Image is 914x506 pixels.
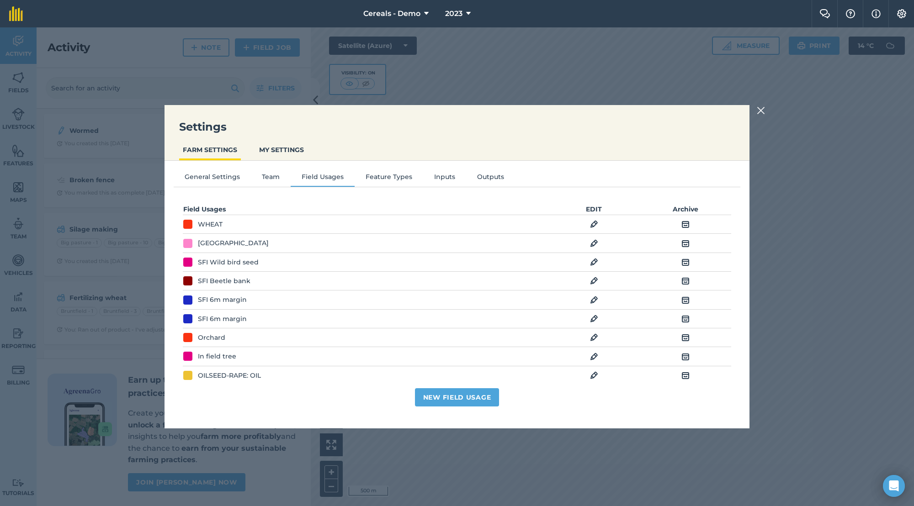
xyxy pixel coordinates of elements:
img: svg+xml;base64,PHN2ZyB4bWxucz0iaHR0cDovL3d3dy53My5vcmcvMjAwMC9zdmciIHdpZHRoPSIxOCIgaGVpZ2h0PSIyNC... [681,295,690,306]
div: SFI 6m margin [198,295,247,305]
button: Feature Types [355,172,423,185]
img: svg+xml;base64,PHN2ZyB4bWxucz0iaHR0cDovL3d3dy53My5vcmcvMjAwMC9zdmciIHdpZHRoPSIxOCIgaGVpZ2h0PSIyNC... [590,351,598,362]
button: Inputs [423,172,466,185]
img: Two speech bubbles overlapping with the left bubble in the forefront [819,9,830,18]
div: OILSEED-RAPE: OIL [198,370,261,380]
img: svg+xml;base64,PHN2ZyB4bWxucz0iaHR0cDovL3d3dy53My5vcmcvMjAwMC9zdmciIHdpZHRoPSIxOCIgaGVpZ2h0PSIyNC... [590,295,598,306]
h3: Settings [165,120,749,134]
span: Cereals - Demo [363,8,420,19]
img: svg+xml;base64,PHN2ZyB4bWxucz0iaHR0cDovL3d3dy53My5vcmcvMjAwMC9zdmciIHdpZHRoPSIxOCIgaGVpZ2h0PSIyNC... [590,313,598,324]
div: SFI 6m margin [198,314,247,324]
th: Archive [640,204,731,215]
button: Team [251,172,291,185]
button: General Settings [174,172,251,185]
img: svg+xml;base64,PHN2ZyB4bWxucz0iaHR0cDovL3d3dy53My5vcmcvMjAwMC9zdmciIHdpZHRoPSIxOCIgaGVpZ2h0PSIyNC... [681,275,690,286]
button: New Field Usage [415,388,500,406]
img: svg+xml;base64,PHN2ZyB4bWxucz0iaHR0cDovL3d3dy53My5vcmcvMjAwMC9zdmciIHdpZHRoPSIxOCIgaGVpZ2h0PSIyNC... [681,351,690,362]
img: fieldmargin Logo [9,6,23,21]
img: svg+xml;base64,PHN2ZyB4bWxucz0iaHR0cDovL3d3dy53My5vcmcvMjAwMC9zdmciIHdpZHRoPSIxOCIgaGVpZ2h0PSIyNC... [590,257,598,268]
button: Outputs [466,172,515,185]
img: svg+xml;base64,PHN2ZyB4bWxucz0iaHR0cDovL3d3dy53My5vcmcvMjAwMC9zdmciIHdpZHRoPSIxOCIgaGVpZ2h0PSIyNC... [590,238,598,249]
div: SFI Beetle bank [198,276,250,286]
button: Field Usages [291,172,355,185]
img: svg+xml;base64,PHN2ZyB4bWxucz0iaHR0cDovL3d3dy53My5vcmcvMjAwMC9zdmciIHdpZHRoPSIyMiIgaGVpZ2h0PSIzMC... [757,105,765,116]
div: [GEOGRAPHIC_DATA] [198,238,269,248]
img: svg+xml;base64,PHN2ZyB4bWxucz0iaHR0cDovL3d3dy53My5vcmcvMjAwMC9zdmciIHdpZHRoPSIxOCIgaGVpZ2h0PSIyNC... [681,370,690,381]
img: svg+xml;base64,PHN2ZyB4bWxucz0iaHR0cDovL3d3dy53My5vcmcvMjAwMC9zdmciIHdpZHRoPSIxOCIgaGVpZ2h0PSIyNC... [681,219,690,230]
img: svg+xml;base64,PHN2ZyB4bWxucz0iaHR0cDovL3d3dy53My5vcmcvMjAwMC9zdmciIHdpZHRoPSIxNyIgaGVpZ2h0PSIxNy... [871,8,881,19]
th: EDIT [548,204,640,215]
img: svg+xml;base64,PHN2ZyB4bWxucz0iaHR0cDovL3d3dy53My5vcmcvMjAwMC9zdmciIHdpZHRoPSIxOCIgaGVpZ2h0PSIyNC... [681,257,690,268]
img: svg+xml;base64,PHN2ZyB4bWxucz0iaHR0cDovL3d3dy53My5vcmcvMjAwMC9zdmciIHdpZHRoPSIxOCIgaGVpZ2h0PSIyNC... [590,219,598,230]
img: svg+xml;base64,PHN2ZyB4bWxucz0iaHR0cDovL3d3dy53My5vcmcvMjAwMC9zdmciIHdpZHRoPSIxOCIgaGVpZ2h0PSIyNC... [681,332,690,343]
div: Orchard [198,332,225,343]
div: SFI Wild bird seed [198,257,259,267]
th: Field Usages [183,204,457,215]
img: svg+xml;base64,PHN2ZyB4bWxucz0iaHR0cDovL3d3dy53My5vcmcvMjAwMC9zdmciIHdpZHRoPSIxOCIgaGVpZ2h0PSIyNC... [681,313,690,324]
div: Open Intercom Messenger [883,475,905,497]
button: MY SETTINGS [255,141,308,158]
span: 2023 [445,8,462,19]
div: WHEAT [198,219,223,229]
div: In field tree [198,351,236,361]
img: svg+xml;base64,PHN2ZyB4bWxucz0iaHR0cDovL3d3dy53My5vcmcvMjAwMC9zdmciIHdpZHRoPSIxOCIgaGVpZ2h0PSIyNC... [590,275,598,286]
img: svg+xml;base64,PHN2ZyB4bWxucz0iaHR0cDovL3d3dy53My5vcmcvMjAwMC9zdmciIHdpZHRoPSIxOCIgaGVpZ2h0PSIyNC... [681,238,690,249]
button: FARM SETTINGS [179,141,241,158]
img: svg+xml;base64,PHN2ZyB4bWxucz0iaHR0cDovL3d3dy53My5vcmcvMjAwMC9zdmciIHdpZHRoPSIxOCIgaGVpZ2h0PSIyNC... [590,370,598,381]
img: A cog icon [896,9,907,18]
img: svg+xml;base64,PHN2ZyB4bWxucz0iaHR0cDovL3d3dy53My5vcmcvMjAwMC9zdmciIHdpZHRoPSIxOCIgaGVpZ2h0PSIyNC... [590,332,598,343]
img: A question mark icon [845,9,856,18]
